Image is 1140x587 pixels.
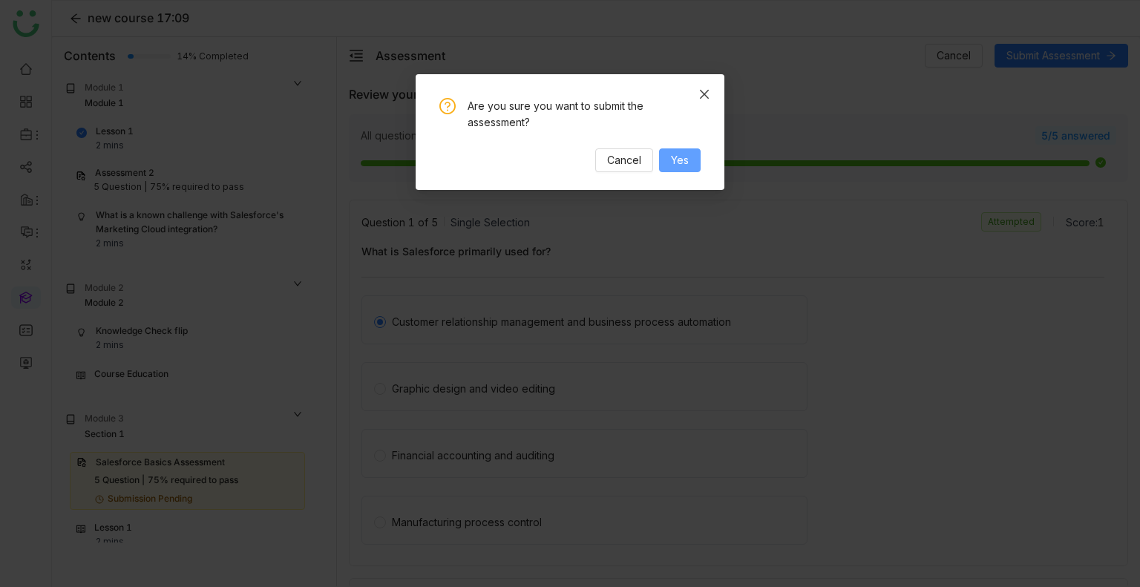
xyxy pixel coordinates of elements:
button: Cancel [595,148,653,172]
button: Yes [659,148,701,172]
div: Are you sure you want to submit the assessment? [468,98,701,131]
span: Yes [671,152,689,168]
span: Cancel [607,152,641,168]
button: Close [684,74,724,114]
